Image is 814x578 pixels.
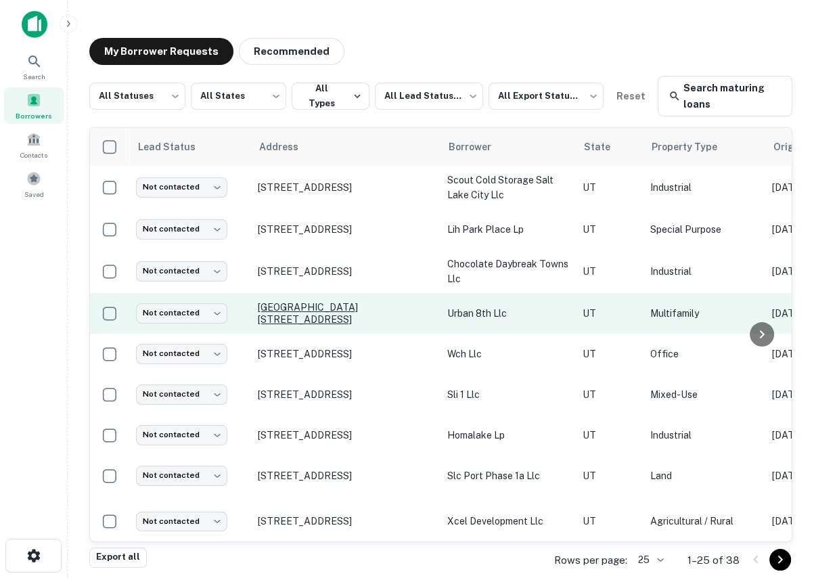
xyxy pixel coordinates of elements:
[136,261,227,281] div: Not contacted
[4,87,64,124] a: Borrowers
[447,428,569,443] p: homalake lp
[259,139,316,155] span: Address
[447,222,569,237] p: lih park place lp
[447,468,569,483] p: slc port phase 1a llc
[609,83,652,110] button: Reset
[258,515,434,527] p: [STREET_ADDRESS]
[650,264,759,279] p: Industrial
[89,38,233,65] button: My Borrower Requests
[136,384,227,404] div: Not contacted
[258,181,434,194] p: [STREET_ADDRESS]
[650,306,759,321] p: Multifamily
[22,11,47,38] img: capitalize-icon.png
[129,128,251,166] th: Lead Status
[4,48,64,85] a: Search
[258,301,434,326] p: [GEOGRAPHIC_DATA][STREET_ADDRESS]
[583,347,637,361] p: UT
[633,550,666,570] div: 25
[583,468,637,483] p: UT
[583,222,637,237] p: UT
[24,189,44,200] span: Saved
[650,222,759,237] p: Special Purpose
[251,128,440,166] th: Address
[239,38,344,65] button: Recommended
[554,552,627,569] p: Rows per page:
[258,265,434,277] p: [STREET_ADDRESS]
[489,79,604,114] div: All Export Statuses
[687,552,740,569] p: 1–25 of 38
[447,306,569,321] p: urban 8th llc
[258,470,434,482] p: [STREET_ADDRESS]
[643,128,765,166] th: Property Type
[23,71,45,82] span: Search
[584,139,628,155] span: State
[375,79,483,114] div: All Lead Statuses
[449,139,509,155] span: Borrower
[136,344,227,363] div: Not contacted
[650,514,759,529] p: Agricultural / Rural
[583,514,637,529] p: UT
[136,425,227,445] div: Not contacted
[292,83,369,110] button: All Types
[583,387,637,402] p: UT
[576,128,643,166] th: State
[447,173,569,202] p: scout cold storage salt lake city llc
[769,549,791,571] button: Go to next page
[16,110,52,121] span: Borrowers
[136,512,227,531] div: Not contacted
[89,79,185,114] div: All Statuses
[583,264,637,279] p: UT
[258,388,434,401] p: [STREET_ADDRESS]
[191,79,287,114] div: All States
[650,428,759,443] p: Industrial
[583,180,637,195] p: UT
[258,223,434,236] p: [STREET_ADDRESS]
[20,150,47,160] span: Contacts
[447,347,569,361] p: wch llc
[4,166,64,202] a: Saved
[447,257,569,286] p: chocolate daybreak towns llc
[652,139,735,155] span: Property Type
[136,303,227,323] div: Not contacted
[583,428,637,443] p: UT
[136,219,227,239] div: Not contacted
[136,177,227,197] div: Not contacted
[650,180,759,195] p: Industrial
[137,139,213,155] span: Lead Status
[658,76,792,116] a: Search maturing loans
[440,128,576,166] th: Borrower
[258,429,434,441] p: [STREET_ADDRESS]
[447,514,569,529] p: xcel development llc
[447,387,569,402] p: sli 1 llc
[4,127,64,163] a: Contacts
[258,348,434,360] p: [STREET_ADDRESS]
[583,306,637,321] p: UT
[650,387,759,402] p: Mixed-Use
[650,347,759,361] p: Office
[136,466,227,485] div: Not contacted
[650,468,759,483] p: Land
[89,548,147,568] button: Export all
